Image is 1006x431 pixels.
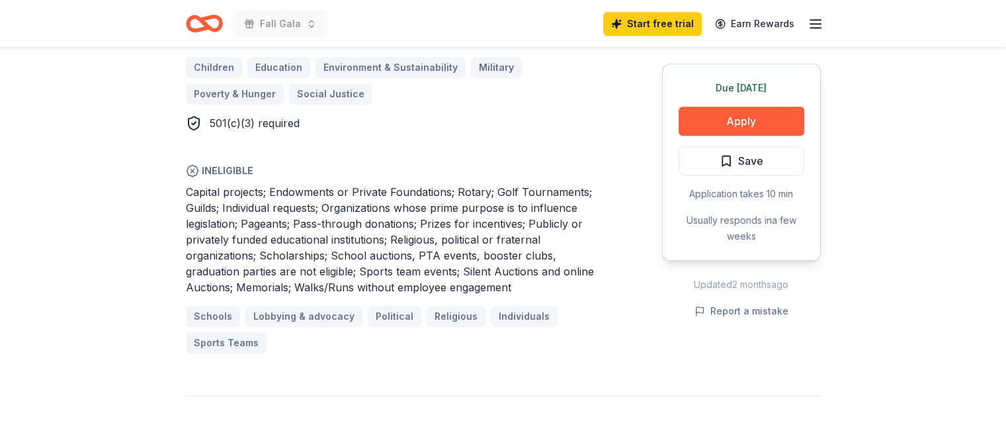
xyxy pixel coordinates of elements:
span: Poverty & Hunger [194,86,276,102]
a: Lobbying & advocacy [245,306,362,327]
a: Start free trial [603,12,702,36]
span: Save [738,152,763,169]
a: Military [471,57,522,78]
div: Due [DATE] [679,80,804,96]
a: Environment & Sustainability [315,57,466,78]
span: Sports Teams [194,335,259,351]
span: Religious [435,309,478,324]
button: Fall Gala [233,11,327,37]
span: Environment & Sustainability [323,60,458,75]
span: Fall Gala [260,16,301,32]
span: Children [194,60,234,75]
span: Military [479,60,514,75]
div: Application takes 10 min [679,186,804,202]
a: Sports Teams [186,332,267,354]
span: Social Justice [297,86,364,102]
a: Earn Rewards [707,12,802,36]
span: Individuals [499,309,550,324]
span: Schools [194,309,232,324]
a: Children [186,57,242,78]
span: Political [376,309,413,324]
a: Political [368,306,421,327]
div: Usually responds in a few weeks [679,213,804,244]
button: Apply [679,107,804,136]
span: Capital projects; Endowments or Private Foundations; Rotary; Golf Tournaments; Guilds; Individual... [186,185,594,294]
span: 501(c)(3) required [210,117,300,130]
a: Schools [186,306,240,327]
a: Religious [427,306,485,327]
a: Social Justice [289,83,372,105]
div: Updated 2 months ago [662,277,821,293]
span: Education [255,60,302,75]
a: Education [247,57,310,78]
button: Save [679,146,804,175]
span: Lobbying & advocacy [253,309,355,324]
a: Individuals [491,306,558,327]
button: Report a mistake [694,303,788,319]
a: Home [186,8,223,39]
a: Poverty & Hunger [186,83,284,105]
span: Ineligible [186,163,599,179]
